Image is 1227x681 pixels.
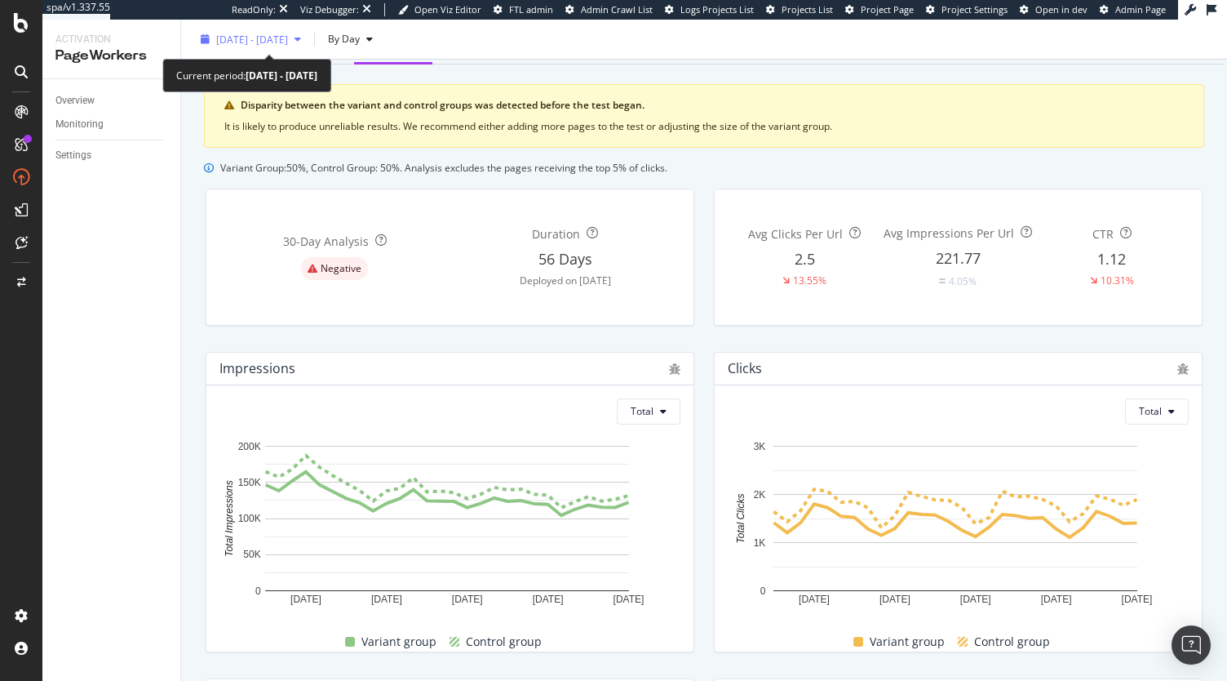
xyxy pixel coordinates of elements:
[879,593,910,604] text: [DATE]
[321,32,360,46] span: By Day
[1100,3,1166,16] a: Admin Page
[735,493,746,543] text: Total Clicks
[321,26,379,52] button: By Day
[926,3,1008,16] a: Project Settings
[782,3,833,16] span: Projects List
[754,488,766,500] text: 2K
[1035,3,1087,16] span: Open in dev
[1177,363,1189,375] div: bug
[1097,249,1126,270] div: 1.12
[680,3,754,16] span: Logs Projects List
[238,513,261,524] text: 100K
[799,593,830,604] text: [DATE]
[241,98,1184,113] div: Disparity between the variant and control groups was detected before the test began.
[861,3,914,16] span: Project Page
[795,249,815,270] div: 2.5
[452,593,483,604] text: [DATE]
[55,92,169,109] a: Overview
[238,440,261,452] text: 200K
[55,116,104,133] div: Monitoring
[509,3,553,16] span: FTL admin
[1172,625,1211,665] div: Open Intercom Messenger
[1041,593,1072,604] text: [DATE]
[55,147,91,164] div: Settings
[748,226,843,243] div: Avg Clicks Per Url
[939,278,946,283] img: Equal
[224,119,1184,134] div: It is likely to produce unreliable results. We recommend either adding more pages to the test or ...
[884,225,1014,242] div: Avg Impressions Per Url
[398,3,481,16] a: Open Viz Editor
[55,116,169,133] a: Monitoring
[665,3,754,16] a: Logs Projects List
[204,84,1204,148] div: warning banner
[300,3,359,16] div: Viz Debugger:
[243,549,260,560] text: 50K
[371,593,402,604] text: [DATE]
[255,585,261,596] text: 0
[754,536,766,548] text: 1K
[290,593,321,604] text: [DATE]
[565,3,653,16] a: Admin Crawl List
[631,404,653,418] span: Total
[224,480,235,557] text: Total Impressions
[974,632,1050,652] span: Control group
[321,264,361,274] span: Negative
[55,33,167,47] div: Activation
[216,32,288,46] span: [DATE] - [DATE]
[520,274,611,287] div: Deployed on [DATE]
[766,3,833,16] a: Projects List
[55,92,95,109] div: Overview
[581,3,653,16] span: Admin Crawl List
[220,161,667,175] span: Variant Group: 50 %, Control Group: 50 %. Analysis excludes the pages receiving the top 5% of cli...
[414,3,481,16] span: Open Viz Editor
[494,3,553,16] a: FTL admin
[533,593,564,604] text: [DATE]
[728,438,1183,619] svg: A chart.
[728,360,762,376] div: Clicks
[283,234,369,250] div: 30 -Day Analysis
[1092,226,1114,243] div: CTR
[232,3,276,16] div: ReadOnly:
[219,438,675,619] svg: A chart.
[246,69,317,82] b: [DATE] - [DATE]
[361,632,436,652] span: Variant group
[613,593,645,604] text: [DATE]
[1125,398,1189,425] button: Total
[949,274,977,288] div: 4.05%
[1101,274,1134,287] div: 10.31%
[793,274,826,287] div: 13.55%
[466,632,542,652] span: Control group
[538,249,592,270] div: 56 Days
[1020,3,1087,16] a: Open in dev
[669,363,680,375] div: bug
[870,632,945,652] span: Variant group
[1139,404,1162,418] span: Total
[176,66,317,85] div: Current period:
[960,593,991,604] text: [DATE]
[1115,3,1166,16] span: Admin Page
[55,47,167,65] div: PageWorkers
[238,477,261,488] text: 150K
[941,3,1008,16] span: Project Settings
[219,360,295,376] div: Impressions
[194,26,308,52] button: [DATE] - [DATE]
[532,226,580,243] div: Duration
[55,147,169,164] a: Settings
[754,440,766,452] text: 3K
[301,257,368,280] div: danger label
[936,248,981,269] div: 221.77
[845,3,914,16] a: Project Page
[760,585,766,596] text: 0
[1122,593,1153,604] text: [DATE]
[617,398,680,425] button: Total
